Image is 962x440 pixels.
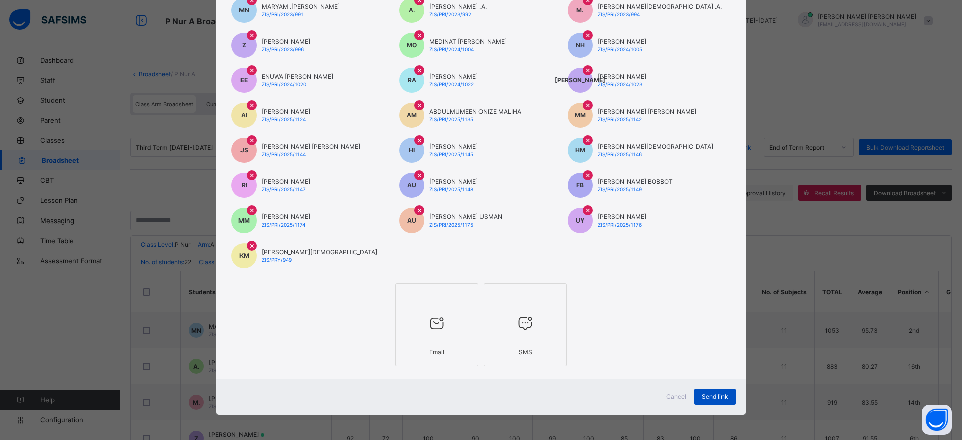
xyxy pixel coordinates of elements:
[429,3,487,10] span: [PERSON_NAME] .A.
[576,6,584,14] span: M.
[262,3,340,10] span: MARYAM .[PERSON_NAME]
[241,76,248,84] span: EE
[429,38,507,45] span: MEDINAT [PERSON_NAME]
[262,257,292,263] span: ZIS/PRY/949
[417,170,422,180] span: ×
[598,81,642,87] span: ZIS/PRI/2024/1023
[598,3,722,10] span: [PERSON_NAME][DEMOGRAPHIC_DATA] .A.
[407,181,416,189] span: AU
[429,81,474,87] span: ZIS/PRI/2024/1022
[262,248,377,256] span: [PERSON_NAME][DEMOGRAPHIC_DATA]
[241,146,248,154] span: JS
[262,11,303,17] span: ZIS/PRI/2023/991
[575,111,586,119] span: MM
[922,405,952,435] button: Open asap
[407,216,416,224] span: AU
[429,213,502,221] span: [PERSON_NAME] USMAN
[598,73,646,80] span: [PERSON_NAME]
[262,186,306,192] span: ZIS/PRI/2025/1147
[429,108,521,115] span: ABDULMUMEEN ONIZE MALIHA
[249,205,255,215] span: ×
[598,143,713,150] span: [PERSON_NAME][DEMOGRAPHIC_DATA]
[702,393,728,400] span: Send link
[249,240,255,250] span: ×
[576,41,585,49] span: NH
[598,186,642,192] span: ZIS/PRI/2025/1149
[585,30,591,40] span: ×
[598,46,642,52] span: ZIS/PRI/2024/1005
[249,170,255,180] span: ×
[429,151,473,157] span: ZIS/PRI/2025/1145
[598,151,642,157] span: ZIS/PRI/2025/1146
[417,65,422,75] span: ×
[262,178,310,185] span: [PERSON_NAME]
[429,222,473,228] span: ZIS/PRI/2025/1175
[262,213,310,221] span: [PERSON_NAME]
[429,116,473,122] span: ZIS/PRI/2025/1135
[585,135,591,145] span: ×
[238,216,250,224] span: MM
[417,205,422,215] span: ×
[429,186,473,192] span: ZIS/PRI/2025/1148
[598,222,642,228] span: ZIS/PRI/2025/1176
[585,65,591,75] span: ×
[262,116,306,122] span: ZIS/PRI/2025/1124
[429,143,478,150] span: [PERSON_NAME]
[408,76,416,84] span: RA
[576,181,584,189] span: FB
[598,108,696,115] span: [PERSON_NAME] [PERSON_NAME]
[407,41,417,49] span: MO
[489,343,561,361] div: SMS
[401,343,473,361] div: Email
[575,146,585,154] span: HM
[239,252,249,259] span: KM
[555,76,605,84] span: [PERSON_NAME]
[249,100,255,110] span: ×
[262,73,333,80] span: ENUWA [PERSON_NAME]
[262,143,360,150] span: [PERSON_NAME] [PERSON_NAME]
[429,11,471,17] span: ZIS/PRI/2023/992
[598,213,646,221] span: [PERSON_NAME]
[407,111,417,119] span: AM
[249,30,255,40] span: ×
[585,205,591,215] span: ×
[262,81,306,87] span: ZIS/PRI/2024/1020
[249,135,255,145] span: ×
[417,135,422,145] span: ×
[242,41,246,49] span: Z
[429,73,478,80] span: [PERSON_NAME]
[262,46,304,52] span: ZIS/PRI/2023/996
[576,216,585,224] span: UY
[239,6,249,14] span: MN
[585,100,591,110] span: ×
[666,393,686,400] span: Cancel
[417,30,422,40] span: ×
[409,146,415,154] span: HI
[409,6,415,14] span: A.
[262,151,306,157] span: ZIS/PRI/2025/1144
[242,181,247,189] span: RI
[598,116,642,122] span: ZIS/PRI/2025/1142
[429,46,474,52] span: ZIS/PRI/2024/1004
[417,100,422,110] span: ×
[262,108,310,115] span: [PERSON_NAME]
[249,65,255,75] span: ×
[429,178,478,185] span: [PERSON_NAME]
[598,38,646,45] span: [PERSON_NAME]
[585,170,591,180] span: ×
[241,111,247,119] span: AI
[598,11,640,17] span: ZIS/PRI/2023/994
[262,222,305,228] span: ZIS/PRI/2025/1174
[598,178,673,185] span: [PERSON_NAME] BOBBOT
[262,38,310,45] span: [PERSON_NAME]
